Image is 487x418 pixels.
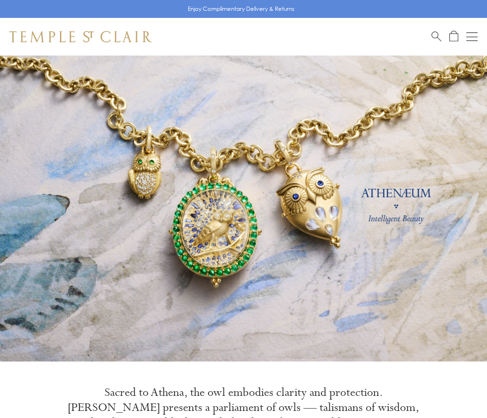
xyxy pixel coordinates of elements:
button: Open navigation [466,31,478,42]
p: Enjoy Complimentary Delivery & Returns [188,4,295,14]
a: Search [431,31,441,42]
img: Temple St. Clair [9,31,152,42]
a: Open Shopping Bag [449,31,458,42]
